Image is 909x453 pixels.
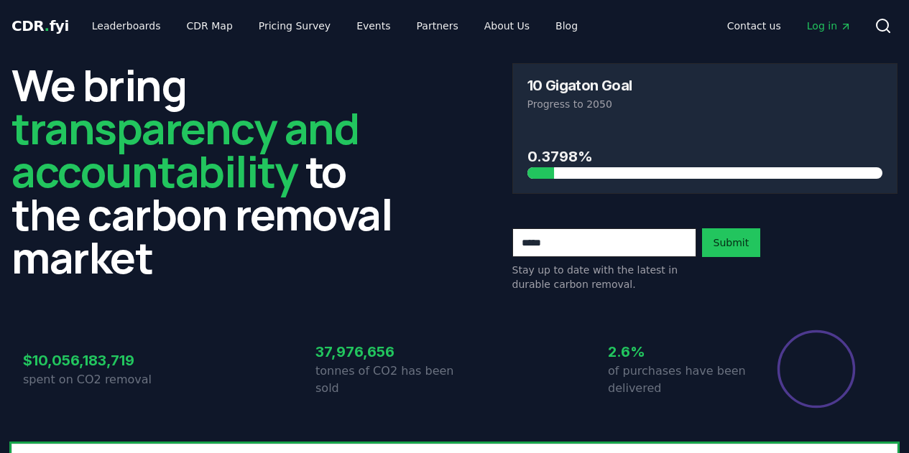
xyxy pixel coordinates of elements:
[527,146,883,167] h3: 0.3798%
[23,371,162,388] p: spent on CO2 removal
[175,13,244,39] a: CDR Map
[807,19,852,33] span: Log in
[45,17,50,34] span: .
[11,17,69,34] span: CDR fyi
[345,13,402,39] a: Events
[23,350,162,371] h3: $10,056,183,719
[702,228,761,257] button: Submit
[544,13,589,39] a: Blog
[315,341,455,363] h3: 37,976,656
[11,16,69,36] a: CDR.fyi
[527,78,632,93] h3: 10 Gigaton Goal
[527,97,883,111] p: Progress to 2050
[716,13,793,39] a: Contact us
[80,13,589,39] nav: Main
[247,13,342,39] a: Pricing Survey
[608,341,747,363] h3: 2.6%
[405,13,470,39] a: Partners
[776,329,857,409] div: Percentage of sales delivered
[473,13,541,39] a: About Us
[716,13,863,39] nav: Main
[608,363,747,397] p: of purchases have been delivered
[315,363,455,397] p: tonnes of CO2 has been sold
[80,13,172,39] a: Leaderboards
[795,13,863,39] a: Log in
[11,63,397,279] h2: We bring to the carbon removal market
[11,98,359,200] span: transparency and accountability
[512,263,696,291] p: Stay up to date with the latest in durable carbon removal.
